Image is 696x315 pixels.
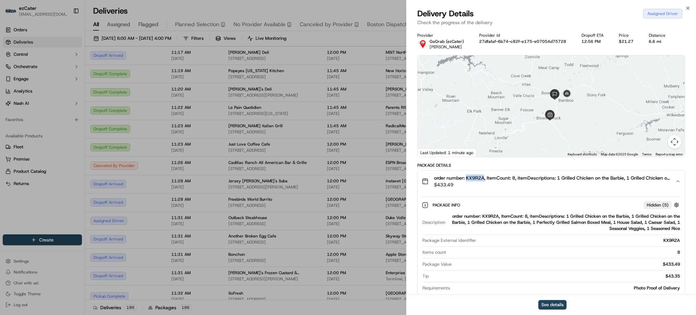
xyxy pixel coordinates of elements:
[4,96,55,108] a: 📗Knowledge Base
[649,33,670,38] div: Distance
[422,261,452,267] span: Package Value
[581,39,608,44] div: 12:56 PM
[430,44,462,50] span: [PERSON_NAME]
[581,33,608,38] div: Dropoff ETA
[644,201,681,209] button: Hidden (5)
[649,39,670,44] div: 6.6 mi
[417,163,685,168] div: Package Details
[647,202,668,208] span: Hidden ( 5 )
[430,39,464,44] p: GoGrab (ezCater)
[68,115,82,120] span: Pylon
[479,237,680,244] div: KX9R2A
[449,249,680,255] div: 8
[656,152,683,156] a: Report a map error
[422,219,445,226] span: Description
[418,170,685,192] button: order number: KX9R2A, ItemCount: 8, itemDescriptions: 1 Grilled Chicken on the Barbie, 1 Grilled ...
[434,175,670,181] span: order number: KX9R2A, ItemCount: 8, itemDescriptions: 1 Grilled Chicken on the Barbie, 1 Grilled ...
[568,152,597,157] button: Keyboard shortcuts
[422,285,450,291] span: Requirements
[418,192,685,303] div: order number: KX9R2A, ItemCount: 8, itemDescriptions: 1 Grilled Chicken on the Barbie, 1 Grilled ...
[454,261,680,267] div: $433.49
[668,135,681,149] button: Map camera controls
[642,152,651,156] a: Terms (opens in new tab)
[619,39,638,44] div: $21.27
[538,300,567,310] button: See details
[417,19,685,26] p: Check the progress of the delivery
[453,285,680,291] div: Photo Proof of Delivery
[116,67,124,75] button: Start new chat
[23,72,86,77] div: We're available if you need us!
[418,148,476,157] div: Last Updated: 1 minute ago
[422,249,446,255] span: Items count
[422,237,476,244] span: Package External Identifier
[7,65,19,77] img: 1736555255976-a54dd68f-1ca7-489b-9aae-adbdc363a1c4
[7,27,124,38] p: Welcome 👋
[432,273,680,279] div: $43.35
[417,8,474,19] span: Delivery Details
[23,65,111,72] div: Start new chat
[7,7,20,20] img: Nash
[64,99,109,105] span: API Documentation
[417,33,468,38] div: Provider
[18,44,122,51] input: Got a question? Start typing here...
[419,148,442,157] a: Open this area in Google Maps (opens a new window)
[14,99,52,105] span: Knowledge Base
[448,213,680,232] div: order number: KX9R2A, ItemCount: 8, itemDescriptions: 1 Grilled Chicken on the Barbie, 1 Grilled ...
[479,39,566,44] button: 27dfafaf-6b74-c82f-e175-e07054d75728
[419,148,442,157] img: Google
[7,99,12,105] div: 📗
[601,152,638,156] span: Map data ©2025 Google
[417,39,428,50] img: GoGrab_Delivery.png
[55,96,112,108] a: 💻API Documentation
[434,181,670,188] span: $433.49
[48,115,82,120] a: Powered byPylon
[479,33,571,38] div: Provider Id
[619,33,638,38] div: Price
[422,273,429,279] span: Tip
[433,202,462,208] span: Package Info
[57,99,63,105] div: 💻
